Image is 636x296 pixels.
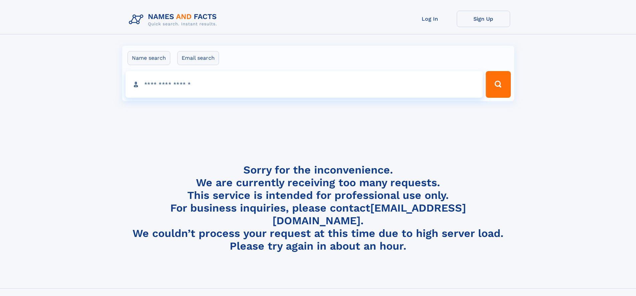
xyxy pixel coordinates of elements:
[126,71,483,98] input: search input
[126,164,510,253] h4: Sorry for the inconvenience. We are currently receiving too many requests. This service is intend...
[486,71,510,98] button: Search Button
[403,11,457,27] a: Log In
[126,11,222,29] img: Logo Names and Facts
[128,51,170,65] label: Name search
[272,202,466,227] a: [EMAIL_ADDRESS][DOMAIN_NAME]
[457,11,510,27] a: Sign Up
[177,51,219,65] label: Email search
